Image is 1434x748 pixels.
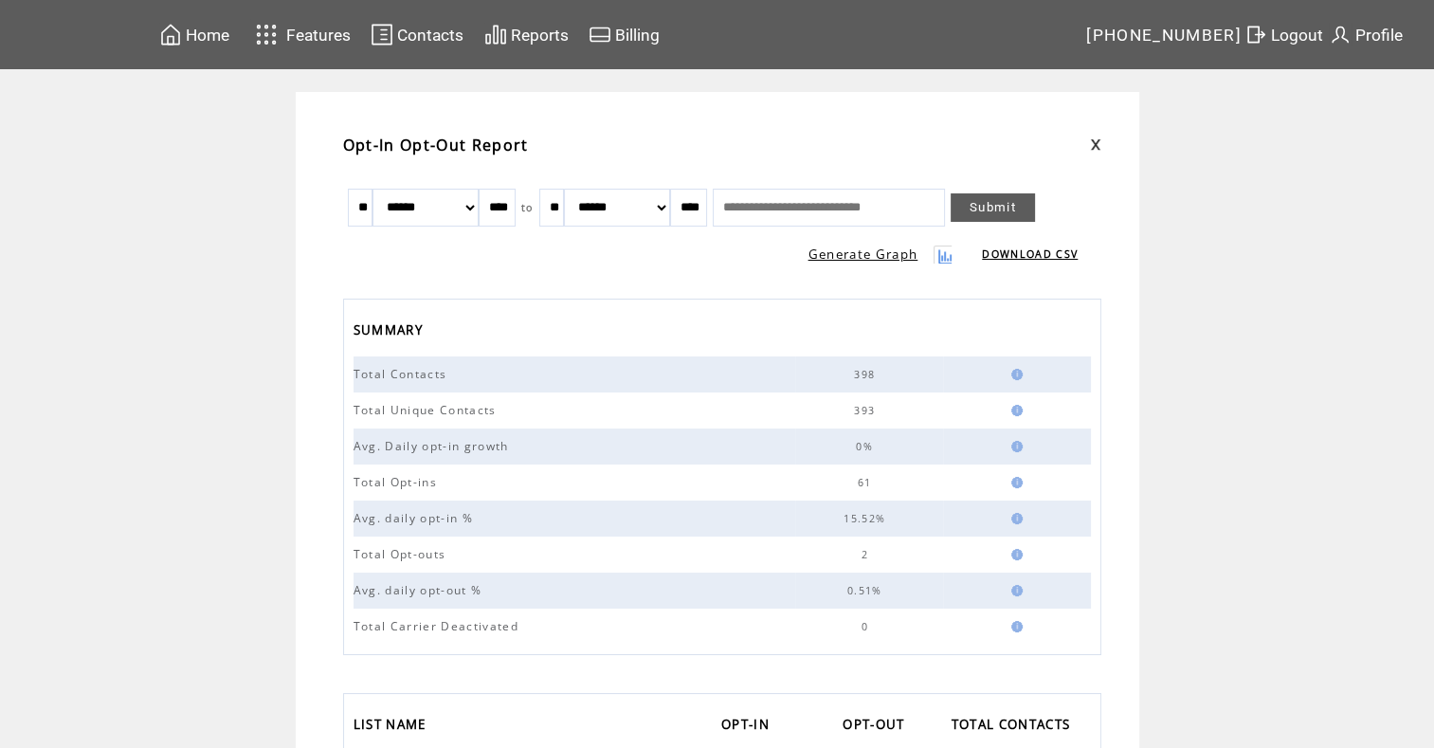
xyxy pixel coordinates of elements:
[721,711,779,742] a: OPT-IN
[721,711,774,742] span: OPT-IN
[1271,26,1323,45] span: Logout
[1006,621,1023,632] img: help.gif
[861,548,872,561] span: 2
[354,438,514,454] span: Avg. Daily opt-in growth
[250,19,283,50] img: features.svg
[1355,26,1403,45] span: Profile
[354,474,442,490] span: Total Opt-ins
[481,20,572,49] a: Reports
[1006,405,1023,416] img: help.gif
[843,711,909,742] span: OPT-OUT
[1329,23,1352,46] img: profile.svg
[397,26,463,45] span: Contacts
[354,546,451,562] span: Total Opt-outs
[856,440,878,453] span: 0%
[844,512,890,525] span: 15.52%
[286,26,351,45] span: Features
[854,404,880,417] span: 393
[589,23,611,46] img: creidtcard.svg
[982,247,1078,261] a: DOWNLOAD CSV
[186,26,229,45] span: Home
[808,246,918,263] a: Generate Graph
[1006,585,1023,596] img: help.gif
[1326,20,1406,49] a: Profile
[354,711,436,742] a: LIST NAME
[354,317,427,348] span: SUMMARY
[247,16,354,53] a: Features
[371,23,393,46] img: contacts.svg
[952,711,1076,742] span: TOTAL CONTACTS
[511,26,569,45] span: Reports
[354,582,487,598] span: Avg. daily opt-out %
[354,402,501,418] span: Total Unique Contacts
[1006,513,1023,524] img: help.gif
[354,510,478,526] span: Avg. daily opt-in %
[368,20,466,49] a: Contacts
[159,23,182,46] img: home.svg
[1006,477,1023,488] img: help.gif
[354,618,523,634] span: Total Carrier Deactivated
[354,366,452,382] span: Total Contacts
[586,20,663,49] a: Billing
[1006,549,1023,560] img: help.gif
[521,201,534,214] span: to
[854,368,880,381] span: 398
[343,135,529,155] span: Opt-In Opt-Out Report
[354,711,431,742] span: LIST NAME
[484,23,507,46] img: chart.svg
[1006,441,1023,452] img: help.gif
[861,620,872,633] span: 0
[615,26,660,45] span: Billing
[1086,26,1242,45] span: [PHONE_NUMBER]
[858,476,877,489] span: 61
[843,711,914,742] a: OPT-OUT
[156,20,232,49] a: Home
[951,193,1035,222] a: Submit
[1006,369,1023,380] img: help.gif
[847,584,887,597] span: 0.51%
[952,711,1080,742] a: TOTAL CONTACTS
[1242,20,1326,49] a: Logout
[1244,23,1267,46] img: exit.svg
